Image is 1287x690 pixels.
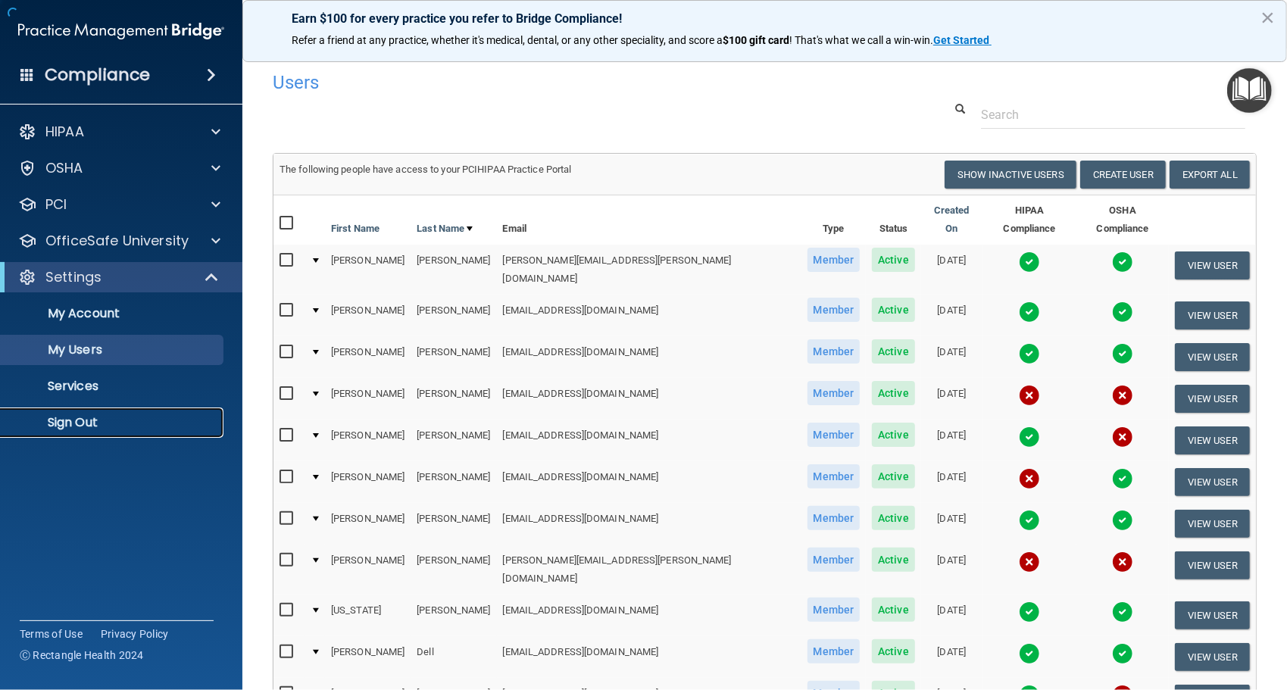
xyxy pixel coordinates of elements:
[497,336,801,378] td: [EMAIL_ADDRESS][DOMAIN_NAME]
[325,295,411,336] td: [PERSON_NAME]
[807,464,861,489] span: Member
[18,159,220,177] a: OSHA
[325,420,411,461] td: [PERSON_NAME]
[45,195,67,214] p: PCI
[872,298,915,322] span: Active
[325,545,411,595] td: [PERSON_NAME]
[921,245,982,295] td: [DATE]
[872,248,915,272] span: Active
[1019,643,1040,664] img: tick.e7d51cea.svg
[292,34,723,46] span: Refer a friend at any practice, whether it's medical, dental, or any other speciality, and score a
[45,159,83,177] p: OSHA
[921,595,982,636] td: [DATE]
[1112,601,1133,623] img: tick.e7d51cea.svg
[325,595,411,636] td: [US_STATE]
[1175,343,1250,371] button: View User
[933,34,992,46] a: Get Started
[921,461,982,503] td: [DATE]
[1019,426,1040,448] img: tick.e7d51cea.svg
[1112,510,1133,531] img: tick.e7d51cea.svg
[10,415,217,430] p: Sign Out
[872,548,915,572] span: Active
[1112,343,1133,364] img: tick.e7d51cea.svg
[1019,301,1040,323] img: tick.e7d51cea.svg
[945,161,1076,189] button: Show Inactive Users
[1019,601,1040,623] img: tick.e7d51cea.svg
[45,64,150,86] h4: Compliance
[497,636,801,678] td: [EMAIL_ADDRESS][DOMAIN_NAME]
[872,381,915,405] span: Active
[807,339,861,364] span: Member
[1112,551,1133,573] img: cross.ca9f0e7f.svg
[789,34,933,46] span: ! That's what we call a win-win.
[921,420,982,461] td: [DATE]
[1019,251,1040,273] img: tick.e7d51cea.svg
[20,626,83,642] a: Terms of Use
[497,295,801,336] td: [EMAIL_ADDRESS][DOMAIN_NAME]
[1175,510,1250,538] button: View User
[927,201,976,238] a: Created On
[20,648,144,663] span: Ⓒ Rectangle Health 2024
[325,245,411,295] td: [PERSON_NAME]
[921,503,982,545] td: [DATE]
[1019,510,1040,531] img: tick.e7d51cea.svg
[497,195,801,245] th: Email
[497,378,801,420] td: [EMAIL_ADDRESS][DOMAIN_NAME]
[411,336,496,378] td: [PERSON_NAME]
[497,420,801,461] td: [EMAIL_ADDRESS][DOMAIN_NAME]
[1175,601,1250,629] button: View User
[411,420,496,461] td: [PERSON_NAME]
[872,598,915,622] span: Active
[872,639,915,663] span: Active
[325,461,411,503] td: [PERSON_NAME]
[1175,301,1250,329] button: View User
[1175,251,1250,279] button: View User
[1175,426,1250,454] button: View User
[872,506,915,530] span: Active
[18,195,220,214] a: PCI
[325,636,411,678] td: [PERSON_NAME]
[807,506,861,530] span: Member
[1227,68,1272,113] button: Open Resource Center
[411,545,496,595] td: [PERSON_NAME]
[921,636,982,678] td: [DATE]
[325,378,411,420] td: [PERSON_NAME]
[18,123,220,141] a: HIPAA
[325,336,411,378] td: [PERSON_NAME]
[45,268,102,286] p: Settings
[292,11,1238,26] p: Earn $100 for every practice you refer to Bridge Compliance!
[10,306,217,321] p: My Account
[497,595,801,636] td: [EMAIL_ADDRESS][DOMAIN_NAME]
[497,503,801,545] td: [EMAIL_ADDRESS][DOMAIN_NAME]
[497,545,801,595] td: [PERSON_NAME][EMAIL_ADDRESS][PERSON_NAME][DOMAIN_NAME]
[1112,251,1133,273] img: tick.e7d51cea.svg
[1019,385,1040,406] img: cross.ca9f0e7f.svg
[411,245,496,295] td: [PERSON_NAME]
[411,295,496,336] td: [PERSON_NAME]
[921,378,982,420] td: [DATE]
[1112,643,1133,664] img: tick.e7d51cea.svg
[331,220,380,238] a: First Name
[18,232,220,250] a: OfficeSafe University
[807,381,861,405] span: Member
[411,503,496,545] td: [PERSON_NAME]
[18,268,220,286] a: Settings
[417,220,473,238] a: Last Name
[1175,468,1250,496] button: View User
[801,195,867,245] th: Type
[411,378,496,420] td: [PERSON_NAME]
[18,16,224,46] img: PMB logo
[411,461,496,503] td: [PERSON_NAME]
[1260,5,1275,30] button: Close
[1175,643,1250,671] button: View User
[866,195,921,245] th: Status
[921,336,982,378] td: [DATE]
[807,298,861,322] span: Member
[411,636,496,678] td: Dell
[497,461,801,503] td: [EMAIL_ADDRESS][DOMAIN_NAME]
[1170,161,1250,189] a: Export All
[325,503,411,545] td: [PERSON_NAME]
[411,595,496,636] td: [PERSON_NAME]
[273,73,837,92] h4: Users
[723,34,789,46] strong: $100 gift card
